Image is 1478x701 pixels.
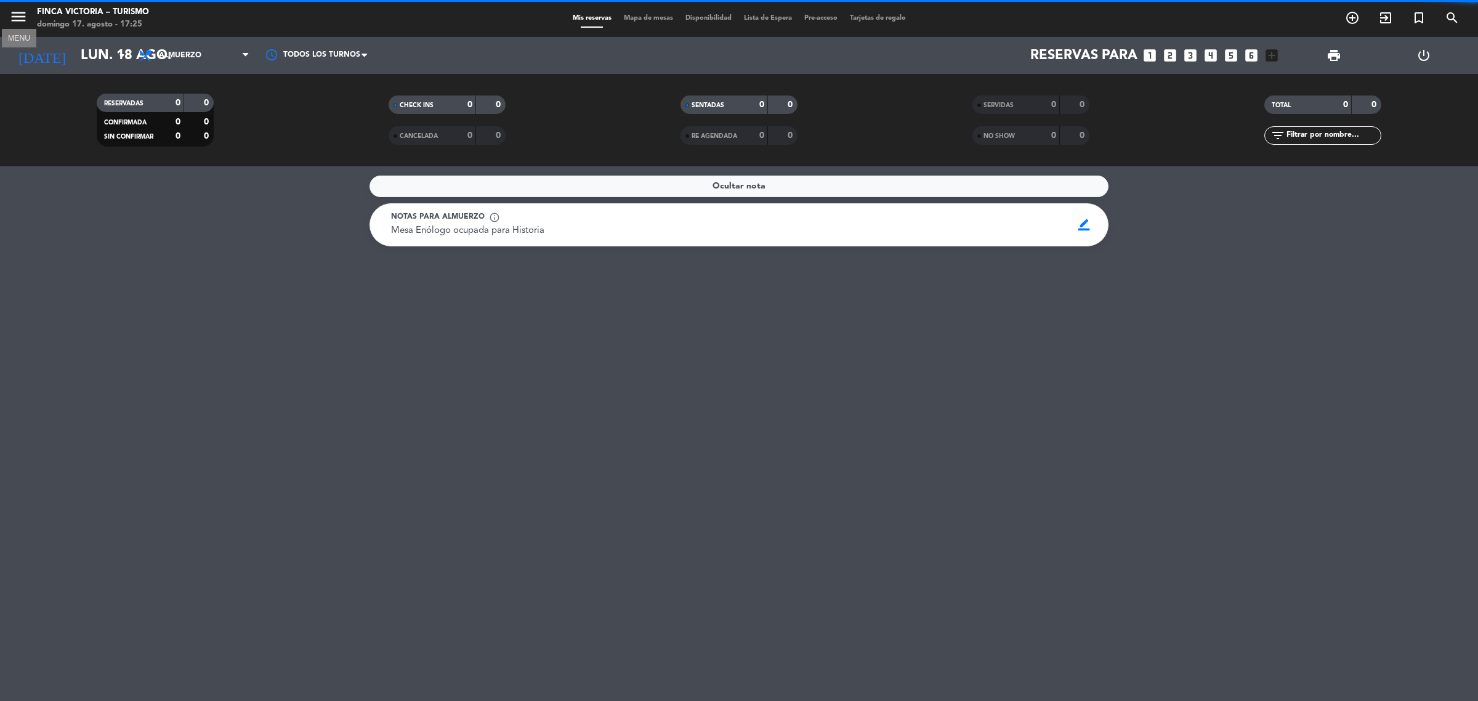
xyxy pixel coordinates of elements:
[9,7,28,26] i: menu
[692,102,724,108] span: SENTADAS
[1051,100,1056,109] strong: 0
[176,99,180,107] strong: 0
[1378,10,1393,25] i: exit_to_app
[1080,100,1087,109] strong: 0
[176,132,180,140] strong: 0
[567,15,618,22] span: Mis reservas
[1270,128,1285,143] i: filter_list
[679,15,738,22] span: Disponibilidad
[159,51,201,60] span: Almuerzo
[1030,48,1137,63] span: Reservas para
[37,6,149,18] div: FINCA VICTORIA – TURISMO
[759,131,764,140] strong: 0
[1051,131,1056,140] strong: 0
[844,15,912,22] span: Tarjetas de regalo
[400,133,438,139] span: CANCELADA
[713,179,765,193] span: Ocultar nota
[204,99,211,107] strong: 0
[204,118,211,126] strong: 0
[1327,48,1341,63] span: print
[1203,47,1219,63] i: looks_4
[1223,47,1239,63] i: looks_5
[1411,10,1426,25] i: turned_in_not
[738,15,798,22] span: Lista de Espera
[9,7,28,30] button: menu
[983,133,1015,139] span: NO SHOW
[489,212,500,223] span: info_outline
[1445,10,1460,25] i: search
[1345,10,1360,25] i: add_circle_outline
[1343,100,1348,109] strong: 0
[1264,47,1280,63] i: add_box
[400,102,434,108] span: CHECK INS
[391,226,544,235] span: Mesa Enólogo ocupada para Historia
[692,133,737,139] span: RE AGENDADA
[759,100,764,109] strong: 0
[115,48,129,63] i: arrow_drop_down
[1162,47,1178,63] i: looks_two
[618,15,679,22] span: Mapa de mesas
[496,100,503,109] strong: 0
[788,131,795,140] strong: 0
[1371,100,1379,109] strong: 0
[176,118,180,126] strong: 0
[1142,47,1158,63] i: looks_one
[1243,47,1259,63] i: looks_6
[104,134,153,140] span: SIN CONFIRMAR
[788,100,795,109] strong: 0
[467,100,472,109] strong: 0
[9,42,75,69] i: [DATE]
[983,102,1014,108] span: SERVIDAS
[37,18,149,31] div: domingo 17. agosto - 17:25
[798,15,844,22] span: Pre-acceso
[391,211,485,224] span: Notas para almuerzo
[1416,48,1431,63] i: power_settings_new
[2,32,36,43] div: MENU
[104,120,147,126] span: CONFIRMADA
[1080,131,1087,140] strong: 0
[104,100,143,107] span: RESERVADAS
[1379,37,1469,74] div: LOG OUT
[1072,213,1096,237] span: border_color
[1182,47,1198,63] i: looks_3
[1285,129,1381,142] input: Filtrar por nombre...
[204,132,211,140] strong: 0
[496,131,503,140] strong: 0
[1272,102,1291,108] span: TOTAL
[467,131,472,140] strong: 0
